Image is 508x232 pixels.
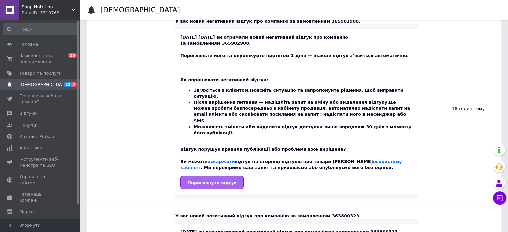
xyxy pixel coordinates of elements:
[180,176,244,189] a: Переглянути відгук
[19,122,37,128] span: Покупці
[64,82,71,87] span: 22
[19,93,62,105] span: Показники роботи компанії
[194,124,413,136] li: Можливість змінити або видалити відгук доступна лише впродовж 30 днів з моменту його публікації.
[19,41,38,47] span: Головна
[19,82,69,88] span: [DEMOGRAPHIC_DATA]
[175,213,418,219] div: У вас новий позитивний відгук про компанію за замовленням 363800323.
[180,34,413,189] div: [DATE] [DATE] ви отримали новий негативний відгук про компанію за замовленням 365902908.
[71,82,77,87] span: 3
[19,53,62,65] span: Замовлення та повідомлення
[19,209,36,215] span: Маркет
[175,18,418,24] div: У вас новий негативний відгук про компанію за замовленням 365902908.
[207,159,235,164] a: оскаржити
[22,4,72,10] span: Shop Nutrition
[22,10,80,16] div: Ваш ID: 3718768
[187,180,237,185] span: Переглянути відгук
[194,99,413,124] li: Це можна зробити безпосередньо з кабінету продавця: автоматично надіслати запит на email клієнта ...
[19,145,42,151] span: Аналітика
[180,159,402,170] a: особистому кабінеті
[180,53,409,58] b: Перегляньте його та опублікуйте протягом 3 днів — інакше відгук з’явиться автоматично.
[194,100,389,105] b: Після вирішення питання — надішліть запит на зміну або видалення відгуку.
[194,87,413,99] li: Поясніть ситуацію та запропонуйте рішення, щоб виправити ситуацію.
[68,53,77,58] span: 16
[3,23,79,35] input: Пошук
[19,156,62,168] span: Інструменти веб-майстра та SEO
[418,12,501,206] div: 18 годин тому
[493,191,506,205] button: Чат з покупцем
[19,134,55,140] span: Каталог ProSale
[19,191,62,203] span: Гаманець компанії
[19,174,62,186] span: Управління сайтом
[19,70,62,76] span: Товари та послуги
[19,110,37,117] span: Відгуки
[194,88,250,93] b: Зв’яжіться з клієнтом.
[180,65,413,171] div: Як опрацювати негативний відгук: Відгук порушує правила публікації або проблема вже вирішена? Ви ...
[100,6,180,14] h1: [DEMOGRAPHIC_DATA]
